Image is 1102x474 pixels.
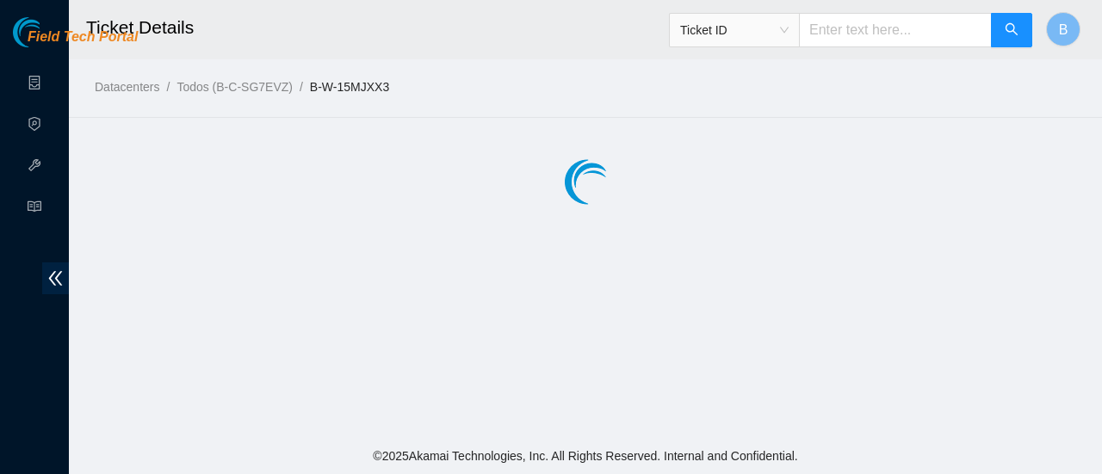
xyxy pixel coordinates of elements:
img: Akamai Technologies [13,17,87,47]
span: / [300,80,303,94]
button: B [1046,12,1080,46]
footer: © 2025 Akamai Technologies, Inc. All Rights Reserved. Internal and Confidential. [69,438,1102,474]
a: B-W-15MJXX3 [310,80,389,94]
span: Field Tech Portal [28,29,138,46]
span: search [1005,22,1018,39]
button: search [991,13,1032,47]
input: Enter text here... [799,13,992,47]
a: Datacenters [95,80,159,94]
a: Akamai TechnologiesField Tech Portal [13,31,138,53]
span: / [166,80,170,94]
span: double-left [42,262,69,294]
span: Ticket ID [680,17,789,43]
span: read [28,192,41,226]
span: B [1059,19,1068,40]
a: Todos (B-C-SG7EVZ) [176,80,293,94]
